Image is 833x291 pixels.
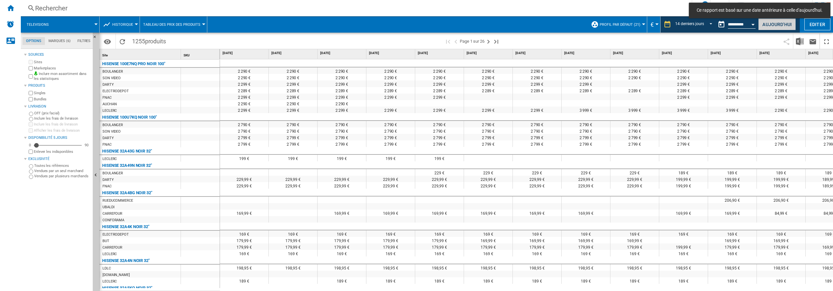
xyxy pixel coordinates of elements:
[102,177,114,183] div: DARTY
[145,38,166,45] span: produits
[29,128,33,133] input: Afficher les frais de livraison
[102,162,152,169] div: HISENSE 32A49N NOIR 32"
[610,176,659,182] div: 229,99 €
[318,100,366,107] div: 2 290 €
[220,94,268,100] div: 2 299 €
[464,74,512,80] div: 2 290 €
[318,74,366,80] div: 2 290 €
[102,101,116,108] div: AUCHAN
[34,142,82,149] md-slider: Disponibilité
[513,134,561,140] div: 2 799 €
[269,67,317,74] div: 2 290 €
[492,34,500,49] button: Dernière page
[34,60,90,65] label: Sites
[600,22,640,27] span: Profil par défaut (21)
[220,100,268,107] div: 2 290 €
[757,94,805,100] div: 2 299 €
[34,149,90,154] label: Enlever les indisponibles
[34,122,90,127] label: Inclure les frais de livraison
[464,134,512,140] div: 2 799 €
[647,16,661,33] md-menu: Currency
[464,121,512,127] div: 2 790 €
[515,51,560,55] span: [DATE]
[757,134,805,140] div: 2 799 €
[318,155,366,161] div: 199 €
[220,182,268,189] div: 229,99 €
[29,164,33,168] input: Toutes les références
[513,74,561,80] div: 2 290 €
[129,34,169,47] span: 1255
[220,87,268,94] div: 2 289 €
[562,121,610,127] div: 2 790 €
[27,16,55,33] button: Televisions
[102,189,152,197] div: HISENSE 32A4BG NOIR 32"
[757,169,805,176] div: 189 €
[184,53,190,57] span: SKU
[34,111,90,116] label: OFF (prix facial)
[34,97,90,102] label: Bundles
[709,49,757,57] div: [DATE]
[464,140,512,147] div: 2 799 €
[562,169,610,176] div: 229 €
[591,16,644,33] div: Profil par défaut (21)
[757,121,805,127] div: 2 790 €
[102,88,129,95] div: ELECTRODEPOT
[708,127,757,134] div: 2 790 €
[7,20,14,28] img: alerts-logo.svg
[28,52,90,57] div: Sources
[102,170,123,177] div: BOULANGER
[460,34,485,49] span: Page 1 sur 26
[708,87,757,94] div: 2 289 €
[366,121,415,127] div: 2 790 €
[366,182,415,189] div: 229,99 €
[659,134,708,140] div: 2 799 €
[415,176,464,182] div: 229,99 €
[780,34,793,49] button: Partager ce bookmark avec d'autres
[757,140,805,147] div: 2 799 €
[269,127,317,134] div: 2 790 €
[708,94,757,100] div: 2 299 €
[269,140,317,147] div: 2 799 €
[34,71,38,75] img: mysite-bg-18x18.png
[695,7,825,14] span: Ce rapport est basé sur une date antérieure à celle d'aujourd'hui.
[34,91,90,95] label: Singles
[34,174,90,179] label: Vendues par plusieurs marchands
[610,127,659,134] div: 2 790 €
[562,134,610,140] div: 2 799 €
[102,141,112,148] div: FNAC
[220,176,268,182] div: 229,99 €
[366,140,415,147] div: 2 799 €
[269,87,317,94] div: 2 289 €
[711,51,755,55] span: [DATE]
[562,140,610,147] div: 2 799 €
[318,176,366,182] div: 229,99 €
[562,127,610,134] div: 2 790 €
[318,182,366,189] div: 229,99 €
[659,67,708,74] div: 2 290 €
[757,74,805,80] div: 2 290 €
[562,87,610,94] div: 2 289 €
[221,49,268,57] div: [DATE]
[28,83,90,88] div: Produits
[757,176,805,182] div: 199,99 €
[757,87,805,94] div: 2 289 €
[513,176,561,182] div: 229,99 €
[369,51,414,55] span: [DATE]
[102,68,123,75] div: BOULANGER
[29,112,33,116] input: OFF (prix facial)
[220,107,268,113] div: 2 299 €
[220,155,268,161] div: 199 €
[366,176,415,182] div: 229,99 €
[269,176,317,182] div: 229,99 €
[610,107,659,113] div: 3 999 €
[610,121,659,127] div: 2 790 €
[103,16,136,33] div: Historique
[562,107,610,113] div: 3 999 €
[102,183,112,190] div: FNAC
[116,34,129,49] button: Recharger
[34,71,90,81] label: Inclure mon assortiment dans les statistiques
[102,147,152,155] div: HISENSE 32A43G NOIR 32"
[659,121,708,127] div: 2 790 €
[102,113,157,121] div: HISENSE 100U7KQ NOIR 100"
[269,134,317,140] div: 2 799 €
